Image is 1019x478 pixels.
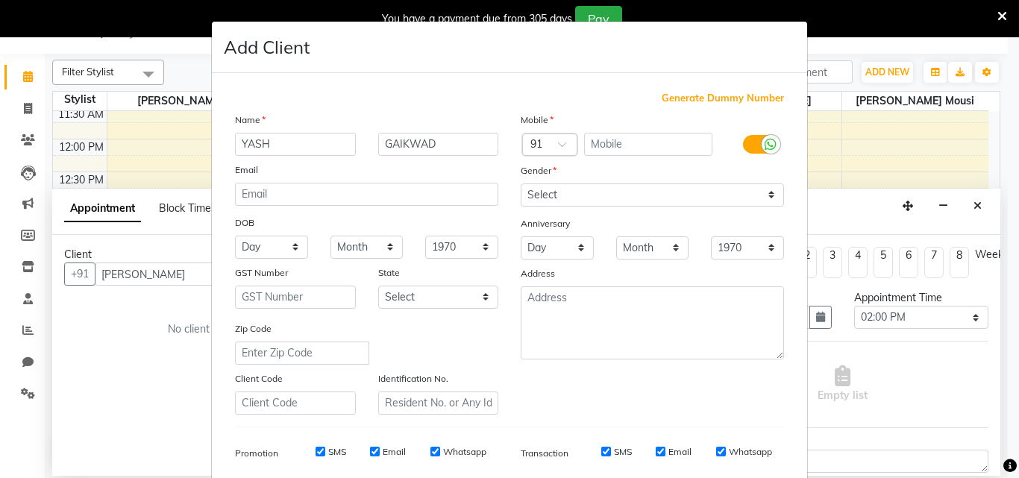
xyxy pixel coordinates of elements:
[235,133,356,156] input: First Name
[378,372,448,386] label: Identification No.
[614,445,632,459] label: SMS
[328,445,346,459] label: SMS
[235,113,266,127] label: Name
[235,286,356,309] input: GST Number
[235,342,369,365] input: Enter Zip Code
[235,447,278,460] label: Promotion
[378,133,499,156] input: Last Name
[235,266,288,280] label: GST Number
[443,445,486,459] label: Whatsapp
[378,391,499,415] input: Resident No. or Any Id
[383,445,406,459] label: Email
[235,372,283,386] label: Client Code
[224,34,310,60] h4: Add Client
[521,113,554,127] label: Mobile
[662,91,784,106] span: Generate Dummy Number
[584,133,713,156] input: Mobile
[235,183,498,206] input: Email
[521,217,570,230] label: Anniversary
[521,447,568,460] label: Transaction
[235,163,258,177] label: Email
[668,445,692,459] label: Email
[521,267,555,280] label: Address
[378,266,400,280] label: State
[235,322,272,336] label: Zip Code
[521,164,556,177] label: Gender
[235,216,254,230] label: DOB
[235,391,356,415] input: Client Code
[729,445,772,459] label: Whatsapp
